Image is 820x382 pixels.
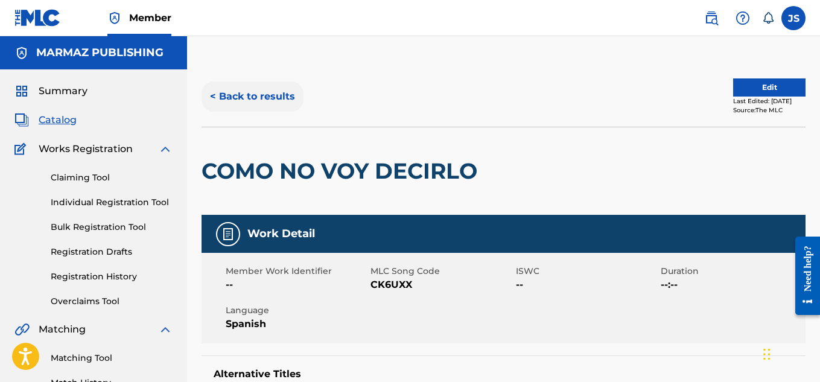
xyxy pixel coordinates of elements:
span: Works Registration [39,142,133,156]
span: CK6UXX [370,278,512,292]
img: Work Detail [221,227,235,241]
span: MLC Song Code [370,265,512,278]
span: Summary [39,84,87,98]
h5: Work Detail [247,227,315,241]
img: search [704,11,719,25]
iframe: Resource Center [786,228,820,325]
button: Edit [733,78,806,97]
div: Help [731,6,755,30]
span: Member [129,11,171,25]
div: User Menu [781,6,806,30]
span: Matching [39,322,86,337]
span: --:-- [661,278,803,292]
h2: COMO NO VOY DECIRLO [202,158,483,185]
div: Notifications [762,12,774,24]
a: Bulk Registration Tool [51,221,173,234]
div: Widget de chat [760,324,820,382]
img: MLC Logo [14,9,61,27]
span: ISWC [516,265,658,278]
h5: MARMAZ PUBLISHING [36,46,164,60]
a: Registration Drafts [51,246,173,258]
img: help [736,11,750,25]
span: Member Work Identifier [226,265,367,278]
div: Source: The MLC [733,106,806,115]
img: Accounts [14,46,29,60]
a: Registration History [51,270,173,283]
img: Works Registration [14,142,30,156]
img: Top Rightsholder [107,11,122,25]
img: Matching [14,322,30,337]
a: Individual Registration Tool [51,196,173,209]
a: Public Search [699,6,723,30]
img: Summary [14,84,29,98]
a: Claiming Tool [51,171,173,184]
span: Spanish [226,317,367,331]
div: Last Edited: [DATE] [733,97,806,106]
img: expand [158,142,173,156]
img: Catalog [14,113,29,127]
span: Duration [661,265,803,278]
iframe: Chat Widget [760,324,820,382]
a: SummarySummary [14,84,87,98]
button: < Back to results [202,81,304,112]
span: Language [226,304,367,317]
a: Matching Tool [51,352,173,364]
div: Arrastrar [763,336,771,372]
span: Catalog [39,113,77,127]
span: -- [516,278,658,292]
h5: Alternative Titles [214,368,793,380]
a: Overclaims Tool [51,295,173,308]
span: -- [226,278,367,292]
a: CatalogCatalog [14,113,77,127]
img: expand [158,322,173,337]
